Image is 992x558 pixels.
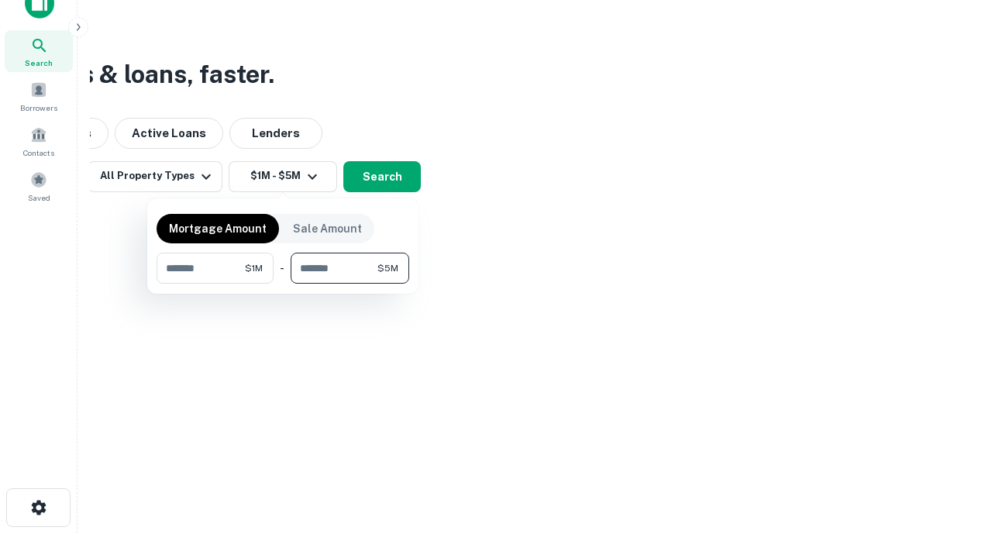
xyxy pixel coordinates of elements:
[377,261,398,275] span: $5M
[914,434,992,508] iframe: Chat Widget
[245,261,263,275] span: $1M
[293,220,362,237] p: Sale Amount
[280,253,284,284] div: -
[169,220,267,237] p: Mortgage Amount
